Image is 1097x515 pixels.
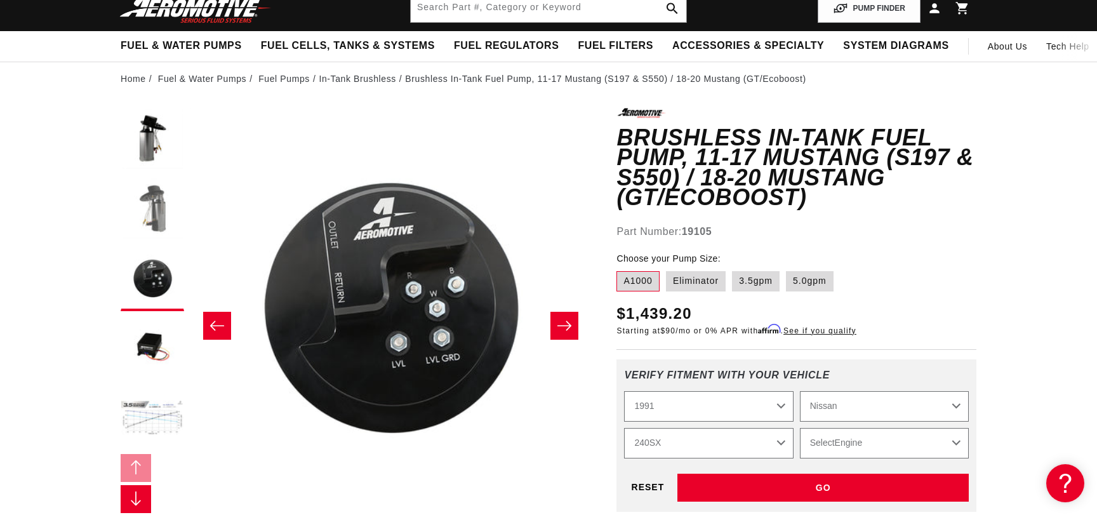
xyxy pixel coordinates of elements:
select: Model [624,428,793,458]
a: See if you qualify - Learn more about Affirm Financing (opens in modal) [783,326,856,335]
label: 3.5gpm [732,271,780,291]
span: Fuel Filters [578,39,653,53]
span: Fuel Cells, Tanks & Systems [261,39,435,53]
select: Year [624,391,793,422]
div: Reset [624,474,671,502]
legend: Choose your Pump Size: [616,252,722,265]
span: Affirm [758,324,780,334]
button: Slide left [203,312,231,340]
button: Load image 4 in gallery view [121,318,184,381]
button: Slide right [121,485,151,513]
span: About Us [988,41,1027,51]
a: Home [121,72,146,86]
strong: 19105 [682,226,712,237]
button: Slide right [550,312,578,340]
li: In-Tank Brushless [319,72,405,86]
select: Engine [800,428,969,458]
select: Make [800,391,969,422]
summary: System Diagrams [834,31,958,61]
a: Fuel Pumps [258,72,310,86]
button: Slide left [121,454,151,482]
summary: Fuel Cells, Tanks & Systems [251,31,444,61]
button: Load image 1 in gallery view [121,108,184,171]
span: $90 [660,326,675,335]
div: Part Number: [616,224,976,240]
p: Starting at /mo or 0% APR with . [616,325,856,337]
button: Load image 2 in gallery view [121,178,184,241]
span: Tech Help [1046,39,1089,53]
span: System Diagrams [843,39,948,53]
label: A1000 [616,271,659,291]
label: Eliminator [666,271,726,291]
summary: Fuel Filters [568,31,663,61]
span: Fuel Regulators [454,39,559,53]
button: Load image 5 in gallery view [121,387,184,451]
a: About Us [978,31,1037,62]
span: $1,439.20 [616,302,691,325]
h1: Brushless In-Tank Fuel Pump, 11-17 Mustang (S197 & S550) / 18-20 Mustang (GT/Ecoboost) [616,128,976,208]
a: Fuel & Water Pumps [158,72,246,86]
span: Accessories & Specialty [672,39,824,53]
summary: Fuel & Water Pumps [111,31,251,61]
div: Verify fitment with your vehicle [624,370,969,391]
button: Load image 3 in gallery view [121,248,184,311]
summary: Accessories & Specialty [663,31,834,61]
nav: breadcrumbs [121,72,976,86]
li: Brushless In-Tank Fuel Pump, 11-17 Mustang (S197 & S550) / 18-20 Mustang (GT/Ecoboost) [405,72,806,86]
label: 5.0gpm [786,271,834,291]
span: Fuel & Water Pumps [121,39,242,53]
summary: Fuel Regulators [444,31,568,61]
